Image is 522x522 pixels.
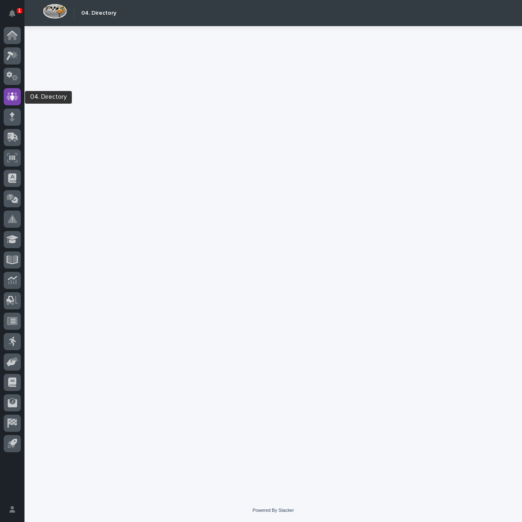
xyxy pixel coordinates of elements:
[4,5,21,22] button: Notifications
[253,508,294,513] a: Powered By Stacker
[43,4,67,19] img: Workspace Logo
[10,10,21,23] div: Notifications1
[81,10,116,17] h2: 04. Directory
[18,8,21,13] p: 1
